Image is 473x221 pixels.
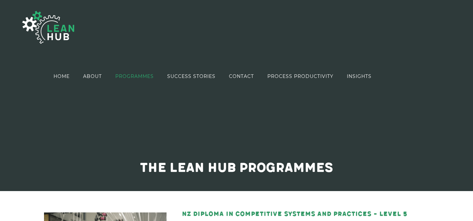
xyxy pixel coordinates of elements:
[54,74,70,79] span: HOME
[15,4,81,51] img: The Lean Hub | Optimising productivity with Lean Logo
[182,210,407,218] a: NZ Diploma in Competitive Systems and Practices – Level 5
[229,74,254,79] span: CONTACT
[347,74,372,79] span: INSIGHTS
[267,57,333,95] a: PROCESS PRODUCTIVITY
[167,74,215,79] span: SUCCESS STORIES
[83,74,102,79] span: ABOUT
[347,57,372,95] a: INSIGHTS
[83,57,102,95] a: ABOUT
[54,57,372,95] nav: Main Menu
[115,74,154,79] span: PROGRAMMES
[115,57,154,95] a: PROGRAMMES
[267,74,333,79] span: PROCESS PRODUCTIVITY
[140,160,333,176] span: The Lean Hub programmes
[229,57,254,95] a: CONTACT
[167,57,215,95] a: SUCCESS STORIES
[54,57,70,95] a: HOME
